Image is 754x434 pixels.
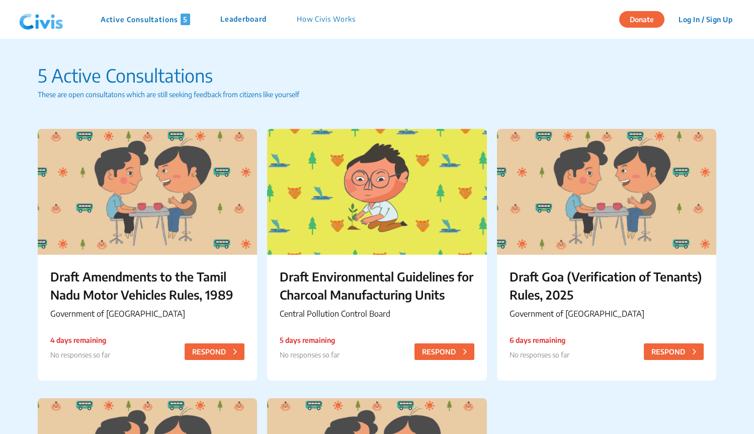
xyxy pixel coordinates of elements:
[185,343,244,360] button: RESPOND
[672,12,739,27] button: Log In / Sign Up
[50,267,244,304] p: Draft Amendments to the Tamil Nadu Motor Vehicles Rules, 1989
[619,11,664,28] button: Donate
[297,14,356,25] p: How Civis Works
[267,129,486,381] a: Draft Environmental Guidelines for Charcoal Manufacturing UnitsCentral Pollution Control Board5 d...
[497,129,716,381] a: Draft Goa (Verification of Tenants) Rules, 2025Government of [GEOGRAPHIC_DATA]6 days remaining No...
[220,14,267,25] p: Leaderboard
[414,343,474,360] button: RESPOND
[101,14,190,25] p: Active Consultations
[644,343,704,360] button: RESPOND
[280,308,474,320] p: Central Pollution Control Board
[38,129,257,381] a: Draft Amendments to the Tamil Nadu Motor Vehicles Rules, 1989Government of [GEOGRAPHIC_DATA]4 day...
[181,14,190,25] span: 5
[280,335,340,345] p: 5 days remaining
[50,308,244,320] p: Government of [GEOGRAPHIC_DATA]
[38,89,716,100] p: These are open consultatons which are still seeking feedback from citizens like yourself
[280,350,340,359] span: No responses so far
[619,14,672,24] a: Donate
[510,267,704,304] p: Draft Goa (Verification of Tenants) Rules, 2025
[510,335,569,345] p: 6 days remaining
[280,267,474,304] p: Draft Environmental Guidelines for Charcoal Manufacturing Units
[510,350,569,359] span: No responses so far
[50,335,110,345] p: 4 days remaining
[510,308,704,320] p: Government of [GEOGRAPHIC_DATA]
[15,5,67,35] img: navlogo.png
[38,62,716,89] p: 5 Active Consultations
[50,350,110,359] span: No responses so far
